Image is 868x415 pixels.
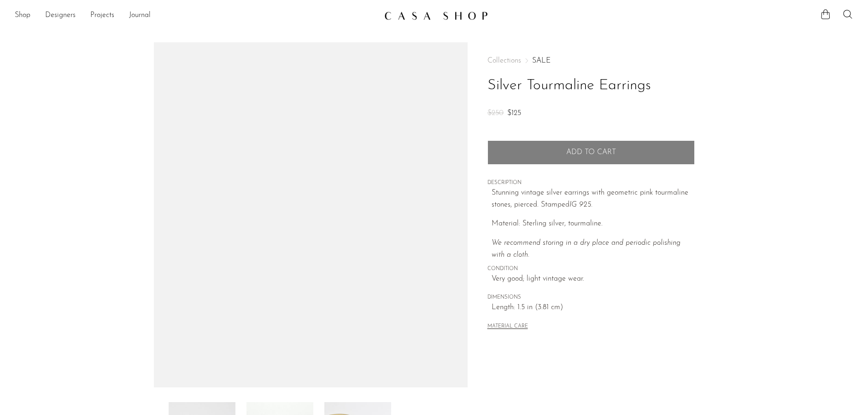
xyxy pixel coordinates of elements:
button: Add to cart [487,140,695,164]
p: Stunning vintage silver earrings with geometric pink tourmaline stones, pierced. Stamped [492,187,695,211]
span: DESCRIPTION [487,179,695,187]
a: Journal [129,10,151,22]
a: SALE [532,57,551,64]
button: MATERIAL CARE [487,323,528,330]
i: We recommend storing in a dry place and periodic polishing with a cloth. [492,239,680,259]
nav: Desktop navigation [15,8,377,23]
span: CONDITION [487,265,695,273]
span: Length: 1.5 in (3.81 cm) [492,302,695,314]
span: DIMENSIONS [487,294,695,302]
span: Very good; light vintage wear. [492,273,695,285]
span: Collections [487,57,521,64]
p: Material: Sterling silver, tourmaline. [492,218,695,230]
a: Shop [15,10,30,22]
nav: Breadcrumbs [487,57,695,64]
span: Add to cart [566,148,616,157]
h1: Silver Tourmaline Earrings [487,74,695,98]
ul: NEW HEADER MENU [15,8,377,23]
span: $125 [507,110,521,117]
em: IG 925. [569,201,592,208]
a: Projects [90,10,114,22]
a: Designers [45,10,76,22]
span: $250 [487,110,504,117]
